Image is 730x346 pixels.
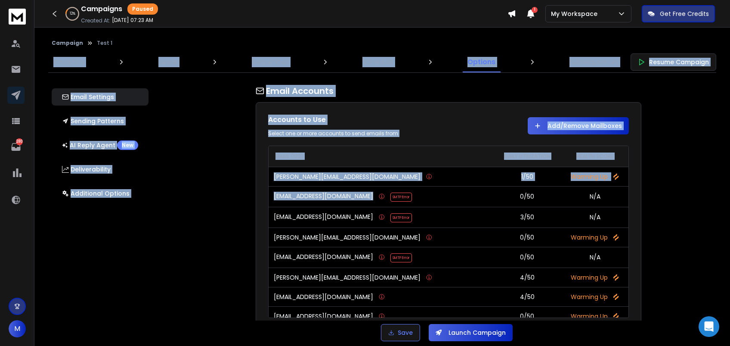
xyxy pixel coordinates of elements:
[48,52,90,72] a: Analytics
[561,146,628,167] th: HEALTH SCORE
[274,293,373,301] p: [EMAIL_ADDRESS][DOMAIN_NAME]
[127,3,158,15] div: Paused
[493,247,561,268] td: 0/50
[52,137,148,154] button: AI Reply AgentNew
[362,57,393,67] p: Schedule
[274,172,421,181] p: [PERSON_NAME][EMAIL_ADDRESS][DOMAIN_NAME]
[357,52,399,72] a: Schedule
[16,138,23,145] p: 280
[62,93,114,101] p: Email Settings
[566,172,623,181] p: Warming Up
[660,9,709,18] p: Get Free Credits
[70,11,75,16] p: 12 %
[390,213,412,222] span: SMTP Error
[62,117,124,125] p: Sending Patterns
[52,185,148,202] button: Additional Options
[699,316,719,337] div: Open Intercom Messenger
[528,117,629,134] button: Add/Remove Mailboxes
[52,161,148,178] button: Deliverability
[532,7,538,13] span: 1
[493,306,561,326] td: 0/50
[631,53,716,71] button: Resume Campaign
[247,52,294,72] a: Sequences
[566,273,623,282] p: Warming Up
[117,140,138,150] div: New
[81,17,110,24] p: Created At:
[551,9,601,18] p: My Workspace
[390,253,412,262] span: SMTP Error
[52,88,148,106] button: Email Settings
[493,228,561,247] td: 0/50
[269,146,493,167] th: EMAIL (122)
[566,312,623,321] p: Warming Up
[268,115,440,125] h1: Accounts to Use
[52,40,83,47] button: Campaign
[493,167,561,186] td: 1/50
[97,40,112,47] p: Test 1
[268,130,440,137] div: Select one or more accounts to send emails from
[467,57,495,67] p: Options
[493,207,561,228] td: 3/50
[566,213,623,221] p: N/A
[493,146,561,167] th: DAILY UTILIZATION
[9,320,26,337] button: M
[52,112,148,130] button: Sending Patterns
[566,233,623,242] p: Warming Up
[274,233,421,242] p: [PERSON_NAME][EMAIL_ADDRESS][DOMAIN_NAME]
[274,312,373,321] p: [EMAIL_ADDRESS][DOMAIN_NAME]
[81,4,122,14] h1: Campaigns
[256,85,641,97] h1: Email Accounts
[274,273,421,282] p: [PERSON_NAME][EMAIL_ADDRESS][DOMAIN_NAME]
[429,324,513,341] button: Launch Campaign
[566,293,623,301] p: Warming Up
[274,192,373,202] p: [EMAIL_ADDRESS][DOMAIN_NAME]
[493,186,561,207] td: 0/50
[566,253,623,262] p: N/A
[252,57,289,67] p: Sequences
[381,324,420,341] button: Save
[642,5,715,22] button: Get Free Credits
[158,57,178,67] p: Leads
[62,165,111,174] p: Deliverability
[390,193,412,202] span: SMTP Error
[7,138,25,156] a: 280
[62,189,130,198] p: Additional Options
[462,52,501,72] a: Options
[9,9,26,25] img: logo
[153,52,183,72] a: Leads
[493,287,561,306] td: 4/50
[274,252,373,262] p: [EMAIL_ADDRESS][DOMAIN_NAME]
[569,57,619,67] p: Subsequences
[112,17,153,24] p: [DATE] 07:23 AM
[62,140,138,150] p: AI Reply Agent
[564,52,624,72] a: Subsequences
[566,192,623,201] p: N/A
[493,268,561,287] td: 4/50
[274,212,373,222] p: [EMAIL_ADDRESS][DOMAIN_NAME]
[53,57,84,67] p: Analytics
